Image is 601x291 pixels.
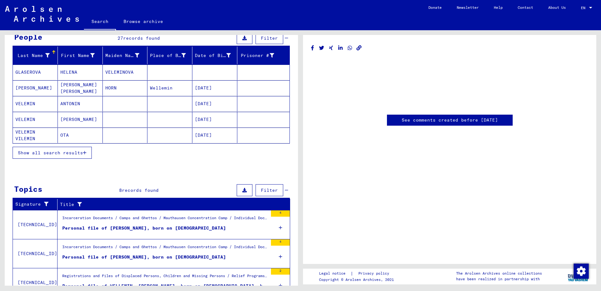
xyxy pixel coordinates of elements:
mat-cell: HELENA [58,65,103,80]
div: Maiden Name [105,52,140,59]
mat-cell: Wellemin [147,80,192,96]
div: Last Name [15,52,50,59]
mat-cell: VELEMIN VILEMIN [13,128,58,143]
a: Browse archive [116,14,171,29]
button: Share on WhatsApp [347,44,353,52]
a: Search [84,14,116,30]
button: Share on Xing [328,44,334,52]
mat-cell: [PERSON_NAME] [PERSON_NAME] [58,80,103,96]
mat-cell: [PERSON_NAME] [58,112,103,127]
button: Show all search results [13,147,92,159]
mat-header-cell: Date of Birth [192,47,237,64]
button: Copy link [356,44,362,52]
span: records found [122,187,159,193]
mat-cell: [DATE] [192,96,237,111]
div: 4 [271,210,290,217]
div: | [319,270,397,277]
td: [TECHNICAL_ID] [13,210,58,239]
div: Title [60,199,284,209]
a: Legal notice [319,270,350,277]
div: Place of Birth [150,50,194,60]
div: Incarceration Documents / Camps and Ghettos / Mauthausen Concentration Camp / Individual Document... [62,244,268,253]
div: First Name [60,50,102,60]
button: Filter [256,184,283,196]
button: Filter [256,32,283,44]
button: Share on Facebook [309,44,316,52]
div: Topics [14,183,42,195]
span: 8 [119,187,122,193]
div: Maiden Name [105,50,147,60]
mat-cell: [PERSON_NAME] [13,80,58,96]
div: Title [60,201,278,208]
div: Date of Birth [195,52,231,59]
span: EN [581,6,588,10]
div: Date of Birth [195,50,239,60]
div: Signature [15,199,59,209]
span: Filter [261,187,278,193]
mat-cell: [DATE] [192,128,237,143]
div: Prisoner # [240,52,274,59]
span: Show all search results [18,150,83,156]
span: Filter [261,35,278,41]
div: Incarceration Documents / Camps and Ghettos / Mauthausen Concentration Camp / Individual Document... [62,215,268,224]
div: Last Name [15,50,58,60]
mat-header-cell: First Name [58,47,103,64]
div: Personal file of [PERSON_NAME], born on [DEMOGRAPHIC_DATA] [62,254,226,260]
mat-cell: [DATE] [192,80,237,96]
img: Change consent [574,264,589,279]
mat-header-cell: Place of Birth [147,47,192,64]
div: 4 [271,239,290,246]
div: People [14,31,42,43]
button: Share on LinkedIn [337,44,344,52]
p: have been realized in partnership with [456,276,542,282]
img: yv_logo.png [566,268,590,284]
mat-header-cell: Prisoner # [237,47,289,64]
button: Share on Twitter [318,44,325,52]
mat-cell: ANTONIN [58,96,103,111]
a: See comments created before [DATE] [402,117,498,123]
p: Copyright © Arolsen Archives, 2021 [319,277,397,282]
mat-cell: HORN [103,80,148,96]
span: records found [123,35,160,41]
p: The Arolsen Archives online collections [456,271,542,276]
div: First Name [60,52,95,59]
mat-cell: [DATE] [192,112,237,127]
div: Prisoner # [240,50,282,60]
a: Privacy policy [353,270,397,277]
div: 2 [271,268,290,275]
mat-cell: VELEMIN [13,96,58,111]
span: 27 [118,35,123,41]
div: Personal file of [PERSON_NAME], born on [DEMOGRAPHIC_DATA] [62,225,226,231]
div: Registrations and Files of Displaced Persons, Children and Missing Persons / Relief Programs of V... [62,273,268,282]
mat-cell: VELEMIN [13,112,58,127]
mat-cell: VELEMINOVA [103,65,148,80]
mat-header-cell: Last Name [13,47,58,64]
div: Place of Birth [150,52,186,59]
img: Arolsen_neg.svg [5,6,79,22]
div: Signature [15,201,52,208]
div: Personal file of WELLEMIN, [PERSON_NAME], born on [DEMOGRAPHIC_DATA], born in [GEOGRAPHIC_DATA] [62,283,268,289]
mat-header-cell: Maiden Name [103,47,148,64]
mat-cell: GLASEROVA [13,65,58,80]
mat-cell: OTA [58,128,103,143]
td: [TECHNICAL_ID] [13,239,58,268]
